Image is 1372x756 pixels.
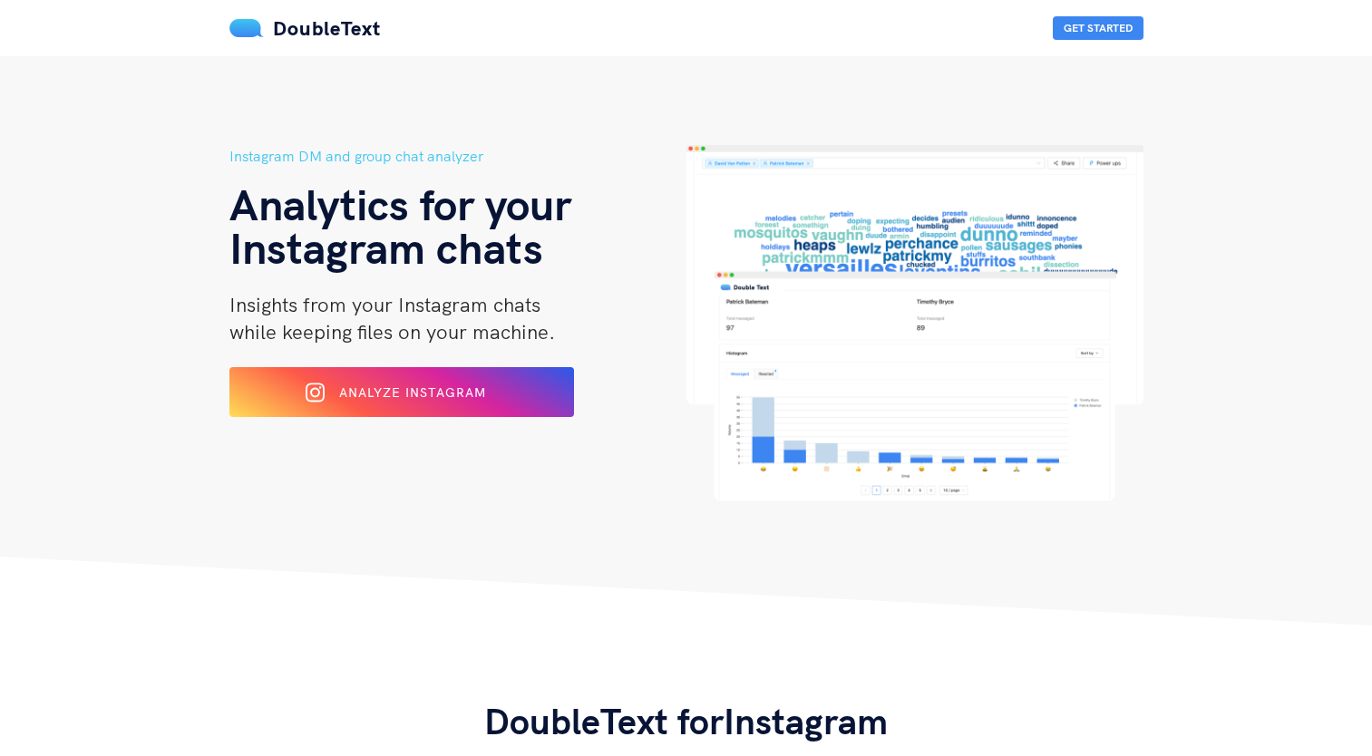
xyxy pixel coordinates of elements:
span: DoubleText [273,15,381,41]
span: Analyze Instagram [339,384,486,401]
button: Analyze Instagram [229,367,574,417]
span: Analytics for your [229,177,571,231]
a: DoubleText [229,15,381,41]
a: Analyze Instagram [229,391,574,407]
img: mS3x8y1f88AAAAABJRU5ErkJggg== [229,19,264,37]
span: while keeping files on your machine. [229,319,555,344]
img: hero [686,145,1143,501]
button: Get Started [1053,16,1143,40]
span: Instagram chats [229,220,543,275]
span: Insights from your Instagram chats [229,292,540,317]
span: DoubleText for Instagram [484,698,888,743]
h5: Instagram DM and group chat analyzer [229,145,686,168]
